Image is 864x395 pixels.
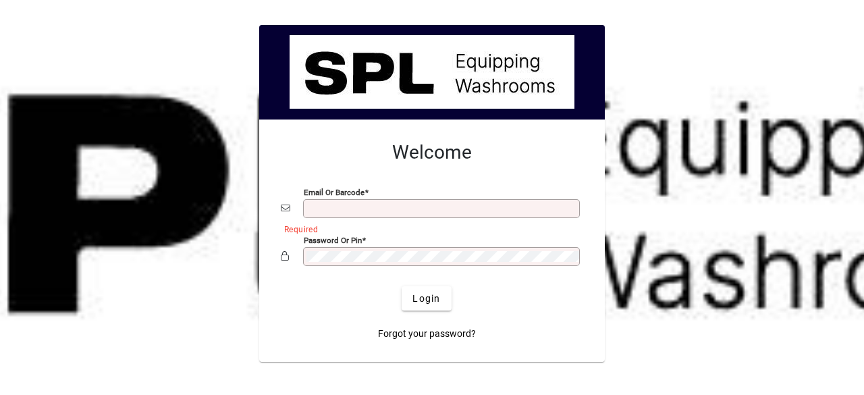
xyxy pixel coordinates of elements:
[281,141,583,164] h2: Welcome
[304,188,364,197] mat-label: Email or Barcode
[304,236,362,245] mat-label: Password or Pin
[412,292,440,306] span: Login
[284,221,572,236] mat-error: Required
[373,321,481,346] a: Forgot your password?
[378,327,476,341] span: Forgot your password?
[402,286,451,311] button: Login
